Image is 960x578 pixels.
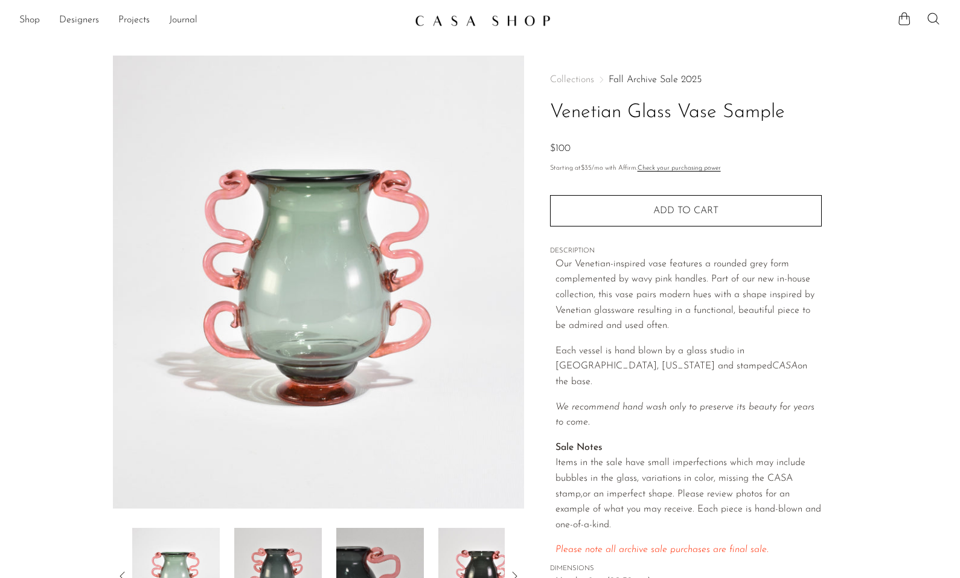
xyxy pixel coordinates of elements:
p: Starting at /mo with Affirm. [550,163,822,174]
p: Each vessel is hand blown by a glass studio in [GEOGRAPHIC_DATA], [US_STATE] and stamped on the b... [555,344,822,390]
a: Designers [59,13,99,28]
nav: Breadcrumbs [550,75,822,85]
span: Please note all archive sale purchases are final sale. [555,545,769,554]
a: Fall Archive Sale 2025 [609,75,702,85]
span: DESCRIPTION [550,246,822,257]
span: . Please review photos for an example of what you may receive. Each piece is hand-blown and one-o... [555,489,821,530]
img: Venetian Glass Vase Sample [113,56,524,509]
button: Add to cart [550,195,822,226]
nav: Desktop navigation [19,10,405,31]
strong: Sale Notes [555,443,603,452]
span: or an imperfect shape [583,489,673,499]
a: Shop [19,13,40,28]
p: Our Venetian-inspired vase features a rounded grey form complemented by wavy pink handles. Part o... [555,257,822,334]
span: Add to cart [653,206,718,216]
span: Collections [550,75,594,85]
a: Journal [169,13,197,28]
ul: NEW HEADER MENU [19,10,405,31]
em: We recommend hand wash only to preserve its beauty for years to come. [555,402,814,428]
span: DIMENSIONS [550,564,822,574]
span: $35 [581,165,592,172]
h1: Venetian Glass Vase Sample [550,97,822,128]
span: $100 [550,144,571,153]
span: variations in color, missing the CASA stamp, [555,474,793,499]
span: Items in the sale have small imperfections which may include bubbles in the glass, [555,458,805,483]
a: Check your purchasing power - Learn more about Affirm Financing (opens in modal) [638,165,721,172]
em: CASA [772,361,798,371]
a: Projects [118,13,150,28]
